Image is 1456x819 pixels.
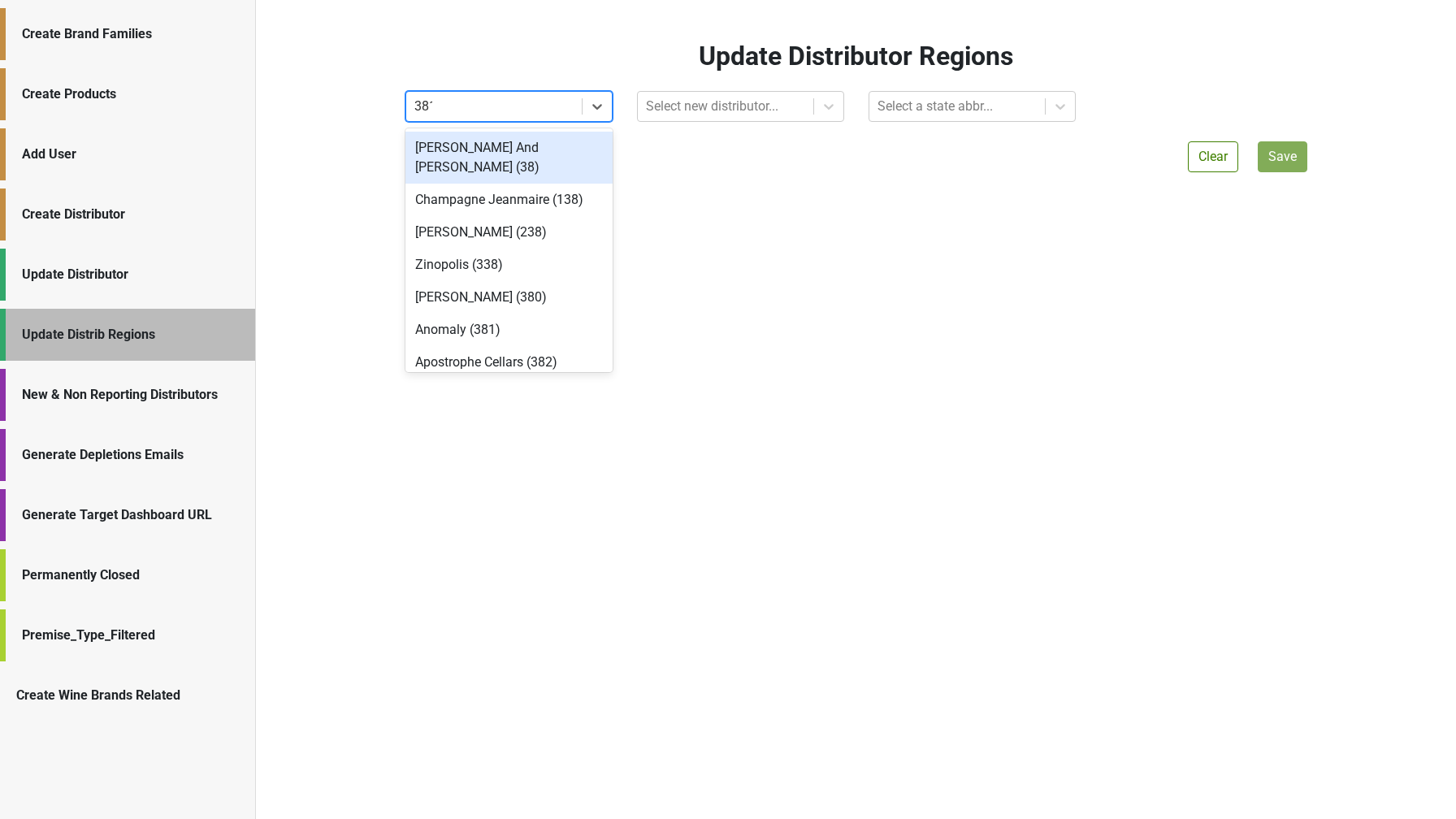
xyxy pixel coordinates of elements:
div: Generate Depletions Emails [22,445,239,465]
div: Generate Target Dashboard URL [22,505,239,525]
div: Update Distrib Regions [22,325,239,344]
div: Create Wine Brands Related [16,686,239,705]
div: Create Brand Families [22,24,239,44]
div: Anomaly (381) [405,314,613,346]
h2: Update Distributor Regions [405,41,1307,71]
button: Save [1258,141,1307,172]
div: Create Products [22,84,239,104]
p: No data to display. [405,284,1307,304]
div: Premise_Type_Filtered [22,626,239,645]
div: Add User [22,145,239,164]
div: Update Distributor [22,265,239,284]
div: New & Non Reporting Distributors [22,385,239,405]
div: Apostrophe Cellars (382) [405,346,613,379]
div: Create Distributor [22,205,239,224]
div: Champagne Jeanmaire (138) [405,184,613,216]
button: Clear [1188,141,1238,172]
div: [PERSON_NAME] (380) [405,281,613,314]
div: Permanently Closed [22,565,239,585]
div: [PERSON_NAME] (238) [405,216,613,249]
div: [PERSON_NAME] And [PERSON_NAME] (38) [405,132,613,184]
div: Zinopolis (338) [405,249,613,281]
